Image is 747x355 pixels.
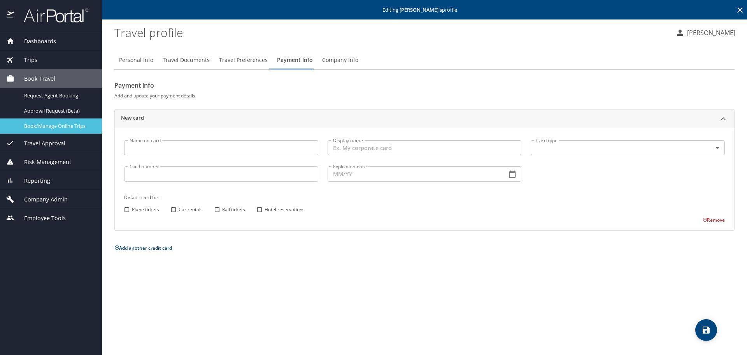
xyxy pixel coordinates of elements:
span: Book Travel [14,74,55,83]
input: Ex. My corporate card [328,140,522,155]
div: New card [115,128,734,230]
span: Reporting [14,177,50,185]
span: Travel Preferences [219,55,268,65]
h6: Default card for: [124,193,725,201]
h6: Add and update your payment details [114,92,735,100]
span: Company Info [322,55,358,65]
p: [PERSON_NAME] [685,28,735,37]
p: Editing profile [104,7,745,12]
div: ​ [531,140,725,155]
span: Travel Documents [163,55,210,65]
span: Employee Tools [14,214,66,223]
div: Profile [114,51,735,69]
span: Book/Manage Online Trips [24,122,93,130]
input: MM/YY [328,166,501,181]
span: Request Agent Booking [24,92,93,99]
span: Risk Management [14,158,71,166]
button: save [695,319,717,341]
span: Plane tickets [132,206,159,213]
div: New card [115,110,734,128]
span: Travel Approval [14,139,65,148]
strong: [PERSON_NAME] 's [400,6,442,13]
span: Payment Info [277,55,313,65]
h2: Payment info [114,79,735,92]
img: airportal-logo.png [15,8,88,23]
span: Dashboards [14,37,56,46]
button: Remove [703,217,725,223]
span: Personal Info [119,55,153,65]
span: Approval Request (Beta) [24,107,93,115]
h2: New card [121,114,144,124]
img: icon-airportal.png [7,8,15,23]
button: Add another credit card [114,245,172,251]
span: Car rentals [179,206,203,213]
span: Trips [14,56,37,64]
button: [PERSON_NAME] [672,26,738,40]
span: Company Admin [14,195,68,204]
h1: Travel profile [114,20,669,44]
span: Rail tickets [222,206,245,213]
span: Hotel reservations [265,206,305,213]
